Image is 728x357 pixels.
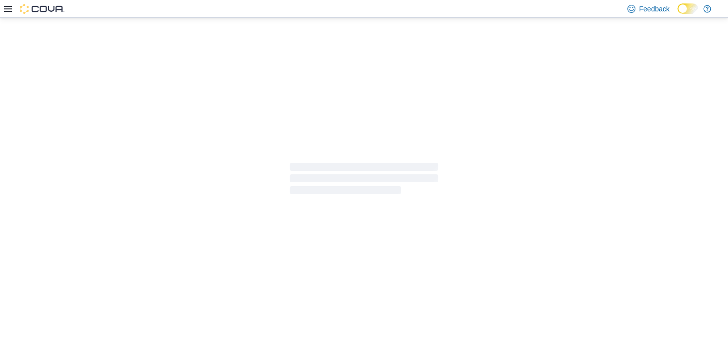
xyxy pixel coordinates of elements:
[290,165,438,197] span: Loading
[20,4,64,14] img: Cova
[639,4,670,14] span: Feedback
[677,3,698,14] input: Dark Mode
